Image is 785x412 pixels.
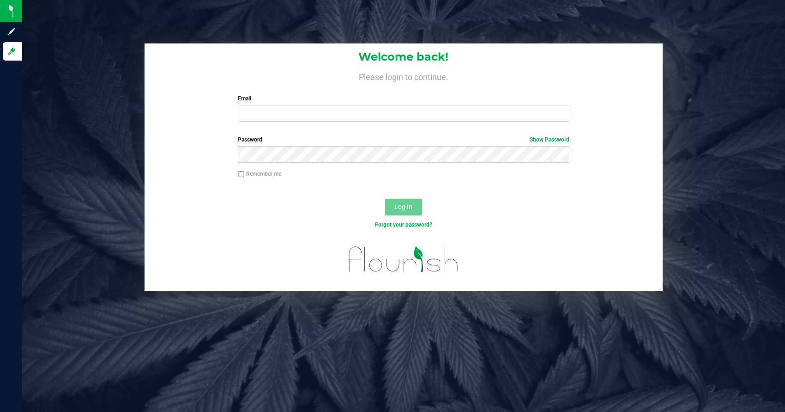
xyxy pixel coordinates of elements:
[530,136,569,143] a: Show Password
[385,199,422,215] button: Log In
[375,221,432,228] a: Forgot your password?
[7,27,16,36] inline-svg: Sign up
[238,136,262,143] span: Password
[238,94,569,103] label: Email
[394,203,412,210] span: Log In
[145,51,662,63] h1: Welcome back!
[238,170,281,178] label: Remember me
[339,239,468,280] img: flourish_logo.svg
[7,47,16,56] inline-svg: Log in
[238,171,244,178] input: Remember me
[145,70,662,81] h4: Please login to continue.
